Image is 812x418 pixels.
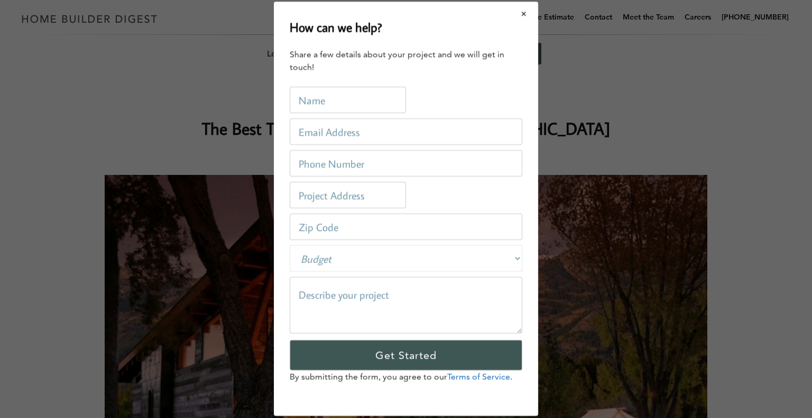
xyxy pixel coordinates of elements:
input: Phone Number [290,151,522,177]
div: Share a few details about your project and we will get in touch! [290,49,522,74]
input: Name [290,87,406,114]
h2: How can we help? [290,17,382,36]
input: Get Started [290,340,522,371]
button: Close modal [510,3,538,25]
input: Zip Code [290,214,522,240]
p: By submitting the form, you agree to our . [290,371,522,384]
a: Terms of Service [447,372,510,382]
input: Project Address [290,182,406,209]
iframe: Drift Widget Chat Controller [759,365,799,405]
input: Email Address [290,119,522,145]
